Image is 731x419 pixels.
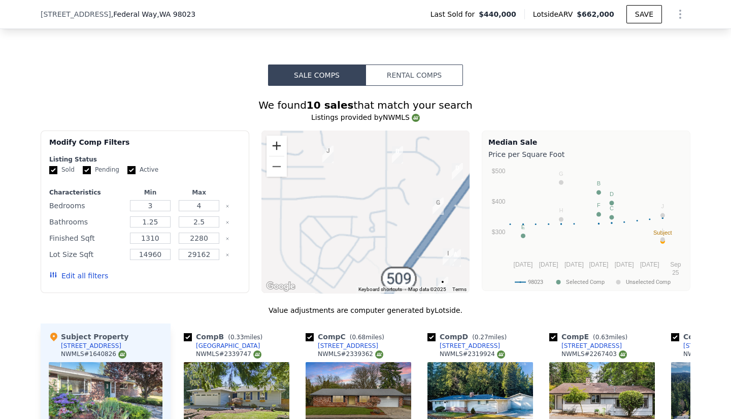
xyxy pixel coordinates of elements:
[468,334,511,341] span: ( miles)
[225,204,229,208] button: Clear
[127,166,136,174] input: Active
[318,342,378,350] div: [STREET_ADDRESS]
[224,334,267,341] span: ( miles)
[488,147,684,162] div: Price per Square Foot
[83,166,119,174] label: Pending
[196,350,261,359] div: NWMLS # 2339747
[452,286,467,292] a: Terms (opens in new tab)
[428,194,448,219] div: 1414 SW Dash Point Rd
[427,332,511,342] div: Comp D
[264,280,297,293] img: Google
[619,350,627,359] img: NWMLS Logo
[559,171,563,177] text: G
[157,10,195,18] span: , WA 98023
[564,261,584,268] text: [DATE]
[268,65,365,86] button: Sale Comps
[566,279,605,285] text: Selected Comp
[670,261,681,268] text: Sep
[670,4,690,24] button: Show Options
[49,155,241,164] div: Listing Status
[492,229,506,236] text: $300
[615,261,634,268] text: [DATE]
[318,350,383,359] div: NWMLS # 2339362
[448,159,467,184] div: 1322 SW Dash Point Rd
[559,207,563,213] text: H
[595,334,609,341] span: 0.63
[597,202,601,208] text: F
[225,237,229,241] button: Clear
[549,342,622,350] a: [STREET_ADDRESS]
[225,253,229,257] button: Clear
[253,350,261,359] img: NWMLS Logo
[49,199,124,213] div: Bedrooms
[49,215,124,229] div: Bathrooms
[549,332,632,342] div: Comp E
[626,279,671,285] text: Unselected Comp
[346,334,388,341] span: ( miles)
[49,188,124,197] div: Characteristics
[561,350,627,359] div: NWMLS # 2267403
[49,166,57,174] input: Sold
[661,203,664,209] text: J
[49,271,108,281] button: Edit all filters
[430,9,479,19] span: Last Sold for
[196,342,260,350] div: [GEOGRAPHIC_DATA]
[267,156,287,177] button: Zoom out
[440,342,500,350] div: [STREET_ADDRESS]
[492,198,506,205] text: $400
[539,261,558,268] text: [DATE]
[440,350,505,359] div: NWMLS # 2319924
[49,247,124,262] div: Lot Size Sqft
[561,342,622,350] div: [STREET_ADDRESS]
[306,332,388,342] div: Comp C
[118,350,126,359] img: NWMLS Logo
[365,65,463,86] button: Rental Comps
[610,191,614,197] text: D
[577,10,614,18] span: $662,000
[41,98,690,112] div: We found that match your search
[610,205,614,211] text: C
[479,9,516,19] span: $440,000
[672,269,679,276] text: 25
[475,334,488,341] span: 0.27
[358,286,402,293] button: Keyboard shortcuts
[177,188,221,197] div: Max
[446,245,465,271] div: 1305 SW 310th St
[127,166,158,174] label: Active
[589,261,609,268] text: [DATE]
[439,244,458,270] div: 1315 SW 310th St
[49,332,128,342] div: Subject Property
[41,112,690,122] div: Listings provided by NWMLS
[514,261,533,268] text: [DATE]
[128,188,173,197] div: Min
[497,350,505,359] img: NWMLS Logo
[640,261,659,268] text: [DATE]
[427,342,500,350] a: [STREET_ADDRESS]
[184,342,260,350] a: [GEOGRAPHIC_DATA]
[318,142,338,167] div: 2004 SW 306th Pl
[521,224,525,230] text: E
[61,350,126,359] div: NWMLS # 1640826
[49,166,75,174] label: Sold
[306,342,378,350] a: [STREET_ADDRESS]
[307,99,354,111] strong: 10 sales
[488,162,684,288] svg: A chart.
[653,230,672,236] text: Subject
[352,334,365,341] span: 0.68
[597,180,601,186] text: B
[230,334,244,341] span: 0.33
[662,228,663,234] text: I
[264,280,297,293] a: Open this area in Google Maps (opens a new window)
[267,136,287,156] button: Zoom in
[61,342,121,350] div: [STREET_ADDRESS]
[528,279,543,285] text: 98023
[492,168,506,175] text: $500
[184,332,267,342] div: Comp B
[533,9,577,19] span: Lotside ARV
[49,137,241,155] div: Modify Comp Filters
[433,273,452,298] div: 31140 14th Ave SW
[388,142,407,168] div: 1521 SW 306th St
[225,220,229,224] button: Clear
[488,137,684,147] div: Median Sale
